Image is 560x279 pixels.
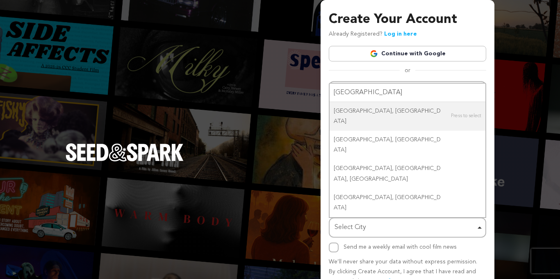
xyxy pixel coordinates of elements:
[330,131,485,159] div: [GEOGRAPHIC_DATA], [GEOGRAPHIC_DATA]
[335,222,476,234] div: Select City
[330,159,485,188] div: [GEOGRAPHIC_DATA], [GEOGRAPHIC_DATA], [GEOGRAPHIC_DATA]
[330,102,485,131] div: [GEOGRAPHIC_DATA], [GEOGRAPHIC_DATA]
[384,31,417,37] a: Log in here
[329,81,486,102] input: Name
[66,143,184,178] a: Seed&Spark Homepage
[66,143,184,161] img: Seed&Spark Logo
[329,46,486,61] a: Continue with Google
[330,188,485,217] div: [GEOGRAPHIC_DATA], [GEOGRAPHIC_DATA]
[329,10,486,29] h3: Create Your Account
[344,244,457,250] label: Send me a weekly email with cool film news
[400,66,415,75] span: or
[330,84,485,102] input: Select City
[329,29,417,39] p: Already Registered?
[370,50,378,58] img: Google logo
